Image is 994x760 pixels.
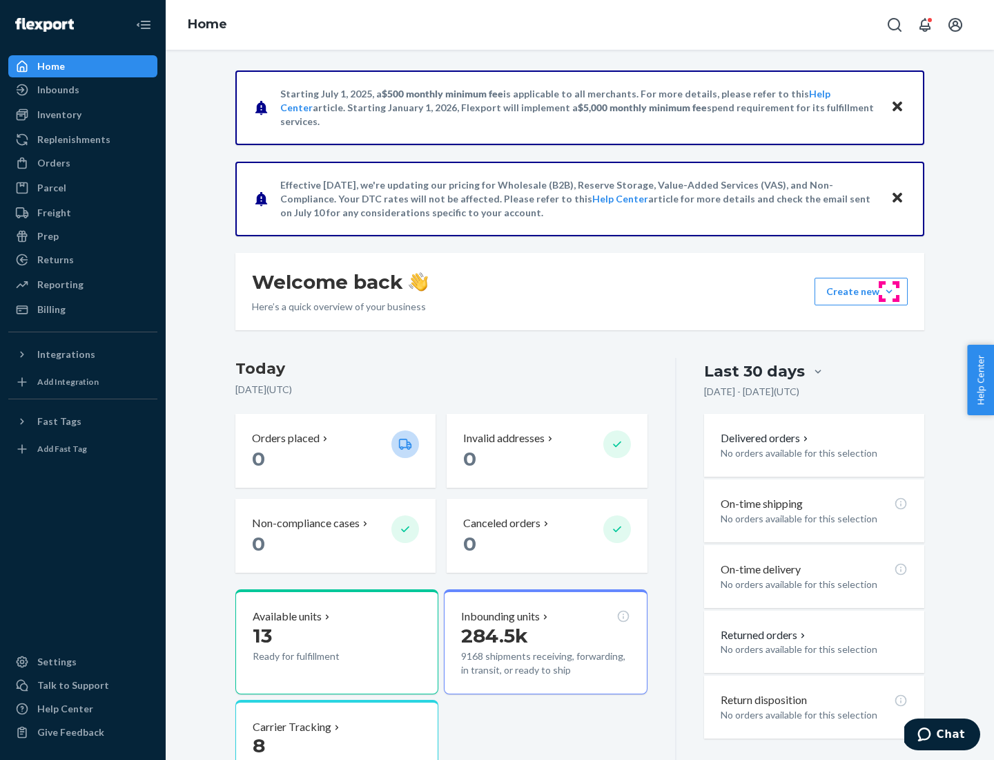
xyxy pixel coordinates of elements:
button: Open account menu [942,11,969,39]
span: 8 [253,734,265,757]
div: Billing [37,303,66,316]
p: Invalid addresses [463,430,545,446]
p: No orders available for this selection [721,512,908,526]
img: Flexport logo [15,18,74,32]
a: Orders [8,152,157,174]
button: Open Search Box [881,11,908,39]
p: Carrier Tracking [253,719,331,735]
a: Replenishments [8,129,157,151]
button: Non-compliance cases 0 [235,499,436,573]
button: Available units13Ready for fulfillment [235,589,438,694]
a: Inventory [8,104,157,126]
div: Talk to Support [37,678,109,692]
a: Help Center [8,698,157,720]
p: Canceled orders [463,515,540,531]
div: Orders [37,156,70,170]
p: On-time shipping [721,496,803,512]
a: Home [8,55,157,77]
div: Give Feedback [37,725,104,739]
div: Returns [37,253,74,267]
div: Replenishments [37,133,110,146]
button: Close Navigation [130,11,157,39]
button: Talk to Support [8,674,157,696]
div: Integrations [37,348,95,361]
p: No orders available for this selection [721,643,908,656]
button: Invalid addresses 0 [447,414,647,488]
p: Available units [253,609,322,625]
p: No orders available for this selection [721,708,908,722]
p: Here’s a quick overview of your business [252,300,428,314]
a: Billing [8,298,157,321]
a: Home [188,17,227,32]
span: $5,000 monthly minimum fee [578,102,707,113]
button: Close [888,189,906,209]
p: No orders available for this selection [721,446,908,460]
p: 9168 shipments receiving, forwarding, in transit, or ready to ship [461,649,630,677]
a: Help Center [592,193,648,205]
p: Return disposition [721,692,807,708]
p: On-time delivery [721,562,801,578]
div: Add Integration [37,376,99,388]
a: Reporting [8,274,157,296]
h3: Today [235,358,647,380]
button: Help Center [967,345,994,415]
button: Open notifications [911,11,939,39]
div: Settings [37,655,77,669]
button: Create new [815,278,908,305]
div: Reporting [37,278,84,292]
a: Inbounds [8,79,157,101]
a: Parcel [8,177,157,199]
span: 0 [463,532,476,555]
iframe: Opens a widget where you can chat to one of our agents [904,719,980,753]
button: Integrations [8,343,157,365]
button: Give Feedback [8,721,157,743]
p: Effective [DATE], we're updating our pricing for Wholesale (B2B), Reserve Storage, Value-Added Se... [280,178,877,220]
div: Parcel [37,181,66,195]
ol: breadcrumbs [177,5,238,45]
p: [DATE] - [DATE] ( UTC ) [704,385,799,399]
button: Inbounding units284.5k9168 shipments receiving, forwarding, in transit, or ready to ship [444,589,647,694]
img: hand-wave emoji [409,272,428,292]
a: Add Integration [8,371,157,393]
button: Delivered orders [721,430,811,446]
p: Inbounding units [461,609,540,625]
span: 0 [252,447,265,471]
p: Starting July 1, 2025, a is applicable to all merchants. For more details, please refer to this a... [280,87,877,129]
a: Freight [8,202,157,224]
span: 0 [463,447,476,471]
button: Returned orders [721,627,808,643]
button: Canceled orders 0 [447,499,647,573]
div: Freight [37,206,71,220]
div: Help Center [37,702,93,716]
div: Home [37,59,65,73]
p: Non-compliance cases [252,515,360,531]
h1: Welcome back [252,269,428,294]
a: Add Fast Tag [8,438,157,460]
div: Fast Tags [37,415,81,428]
span: 13 [253,624,272,647]
p: Ready for fulfillment [253,649,380,663]
div: Prep [37,229,59,243]
button: Close [888,97,906,117]
button: Fast Tags [8,410,157,433]
p: [DATE] ( UTC ) [235,383,647,397]
div: Last 30 days [704,361,805,382]
a: Settings [8,651,157,673]
p: No orders available for this selection [721,578,908,591]
span: 0 [252,532,265,555]
div: Inbounds [37,83,79,97]
div: Inventory [37,108,81,122]
div: Add Fast Tag [37,443,87,455]
a: Returns [8,249,157,271]
button: Orders placed 0 [235,414,436,488]
a: Prep [8,225,157,247]
span: $500 monthly minimum fee [382,88,503,99]
span: 284.5k [461,624,528,647]
p: Orders placed [252,430,320,446]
